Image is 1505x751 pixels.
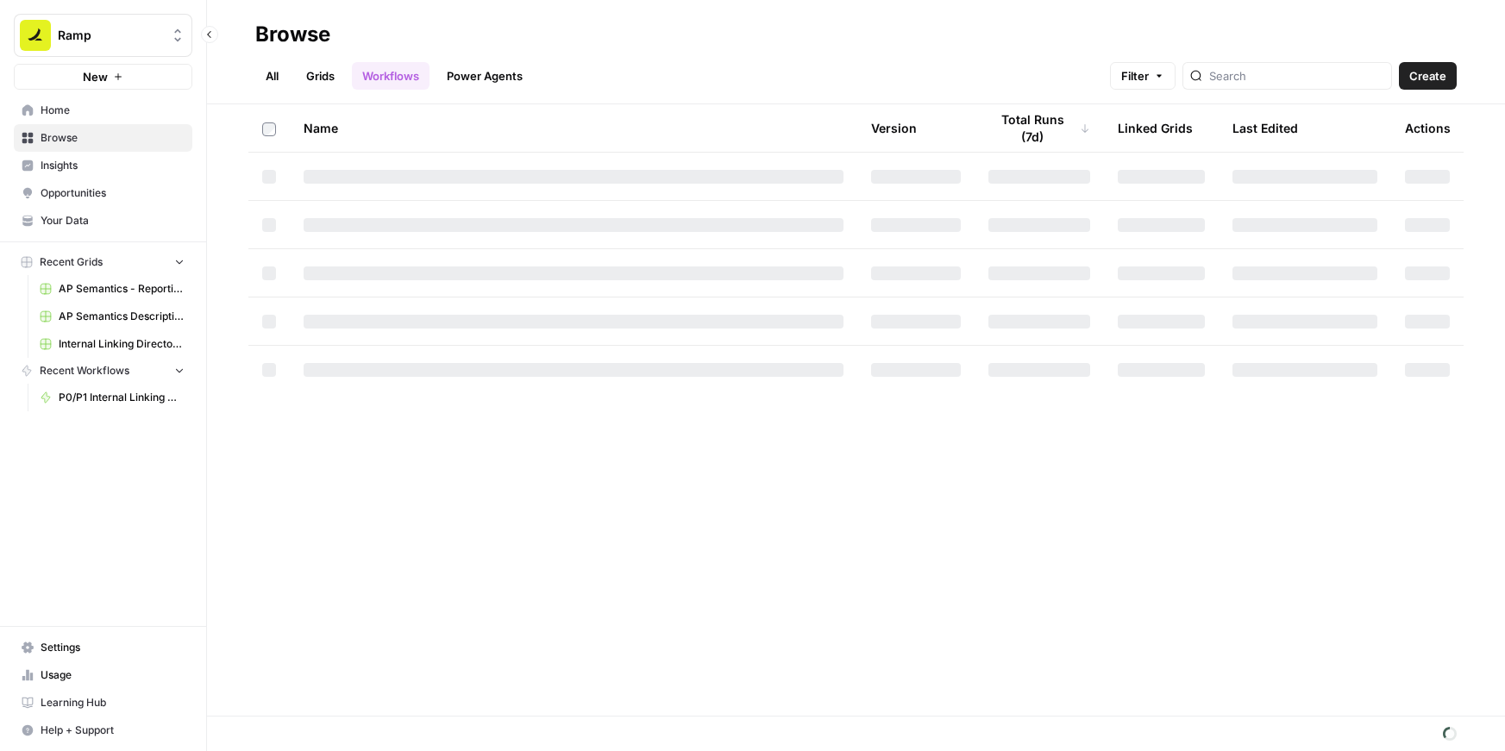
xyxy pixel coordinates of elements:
input: Search [1209,67,1384,84]
a: P0/P1 Internal Linking Workflow [32,384,192,411]
a: Usage [14,661,192,689]
span: Create [1409,67,1446,84]
a: Learning Hub [14,689,192,717]
div: Name [304,104,843,152]
a: Workflows [352,62,430,90]
button: Create [1399,62,1457,90]
span: Recent Grids [40,254,103,270]
span: Insights [41,158,185,173]
button: Help + Support [14,717,192,744]
span: Internal Linking Directory Grid [59,336,185,352]
span: Opportunities [41,185,185,201]
span: P0/P1 Internal Linking Workflow [59,390,185,405]
a: Settings [14,634,192,661]
span: Help + Support [41,723,185,738]
a: Power Agents [436,62,533,90]
div: Version [871,104,917,152]
span: New [83,68,108,85]
button: Filter [1110,62,1176,90]
a: Insights [14,152,192,179]
span: Ramp [58,27,162,44]
span: Settings [41,640,185,655]
a: Opportunities [14,179,192,207]
div: Last Edited [1232,104,1298,152]
span: Recent Workflows [40,363,129,379]
img: Ramp Logo [20,20,51,51]
a: Browse [14,124,192,152]
span: Browse [41,130,185,146]
span: Filter [1121,67,1149,84]
div: Actions [1405,104,1451,152]
div: Linked Grids [1118,104,1193,152]
a: Your Data [14,207,192,235]
span: Your Data [41,213,185,228]
div: Browse [255,21,330,48]
span: Usage [41,667,185,683]
button: Recent Grids [14,249,192,275]
button: Workspace: Ramp [14,14,192,57]
span: AP Semantics Descriptions - Month 1 A [59,309,185,324]
button: New [14,64,192,90]
a: All [255,62,289,90]
button: Recent Workflows [14,358,192,384]
a: AP Semantics Descriptions - Month 1 A [32,303,192,330]
div: Total Runs (7d) [988,104,1090,152]
span: AP Semantics - Reporting [59,281,185,297]
a: Grids [296,62,345,90]
a: Home [14,97,192,124]
span: Learning Hub [41,695,185,710]
a: AP Semantics - Reporting [32,275,192,303]
a: Internal Linking Directory Grid [32,330,192,358]
span: Home [41,103,185,118]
